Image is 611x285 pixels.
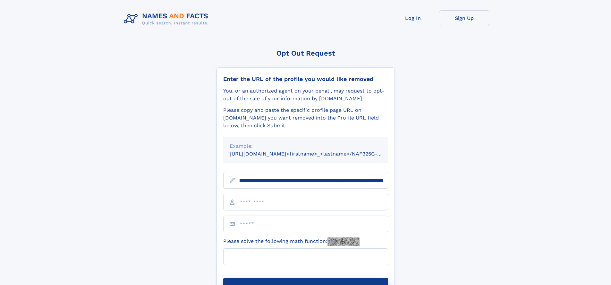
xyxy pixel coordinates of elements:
[223,76,388,83] div: Enter the URL of the profile you would like removed
[223,87,388,102] div: You, or an authorized agent on your behalf, may request to opt-out of the sale of your informatio...
[387,10,439,26] a: Log In
[230,151,400,157] small: [URL][DOMAIN_NAME]<firstname>_<lastname>/NAF325G-xxxxxxxx
[439,10,490,26] a: Sign Up
[216,49,395,57] div: Opt Out Request
[230,142,382,150] div: Example:
[223,106,388,129] div: Please copy and paste the specific profile page URL on [DOMAIN_NAME] you want removed into the Pr...
[121,10,214,28] img: Logo Names and Facts
[223,237,360,246] label: Please solve the following math function:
